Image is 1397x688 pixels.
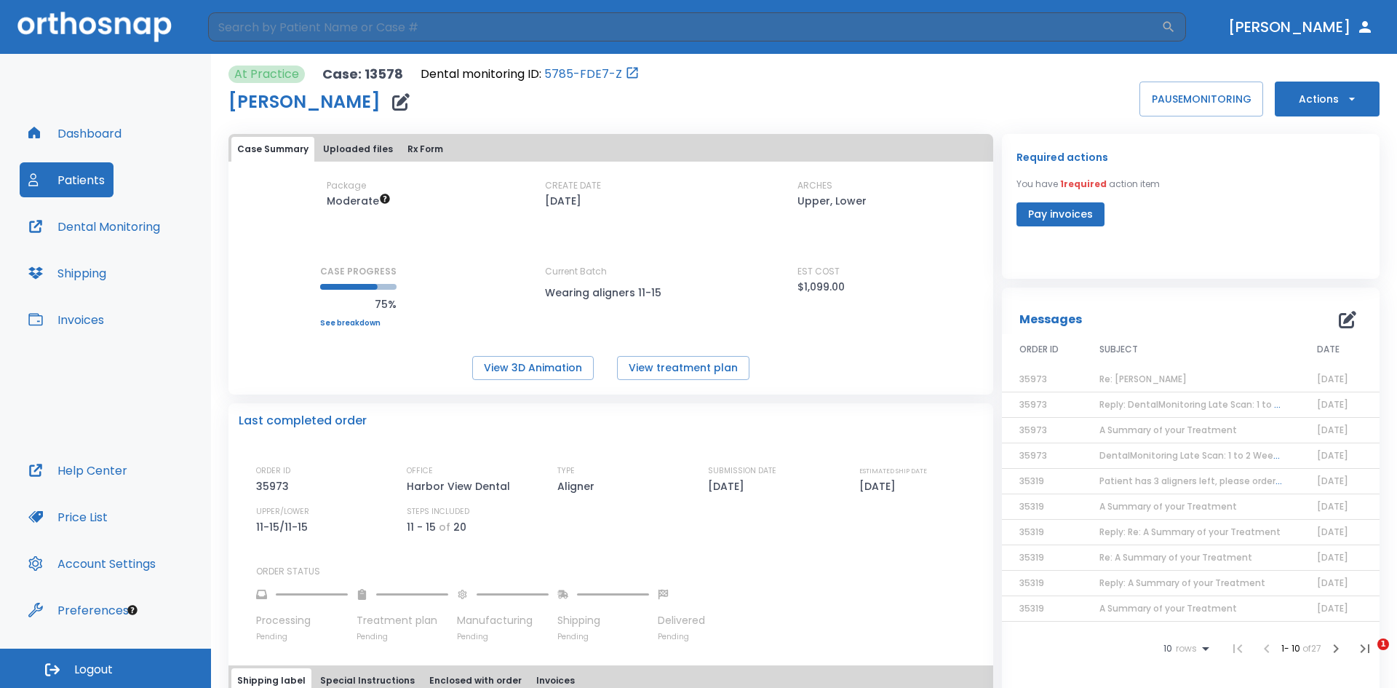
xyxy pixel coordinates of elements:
p: 11-15/11-15 [256,518,313,536]
span: 35319 [1019,577,1044,589]
p: Current Batch [545,265,676,278]
p: UPPER/LOWER [256,505,309,518]
p: Treatment plan [357,613,448,628]
p: $1,099.00 [797,278,845,296]
button: Help Center [20,453,136,488]
button: Account Settings [20,546,164,581]
button: Rx Form [402,137,449,162]
span: 35319 [1019,475,1044,487]
button: Uploaded files [317,137,399,162]
button: Shipping [20,256,115,290]
span: 35973 [1019,398,1047,411]
p: CREATE DATE [545,179,601,192]
p: At Practice [234,66,299,83]
p: Messages [1019,311,1082,328]
button: Dashboard [20,116,130,151]
p: Processing [256,613,348,628]
span: [DATE] [1317,577,1348,589]
span: [DATE] [1317,500,1348,513]
button: Actions [1275,82,1380,116]
p: Last completed order [239,412,367,430]
p: You have action item [1016,178,1160,191]
p: of [439,518,450,536]
p: Required actions [1016,149,1108,166]
span: 35973 [1019,373,1047,385]
span: [DATE] [1317,551,1348,564]
p: ORDER ID [256,464,290,478]
span: 1 required [1060,178,1107,190]
span: Reply: A Summary of your Treatment [1099,577,1265,589]
p: ORDER STATUS [256,565,983,578]
p: 11 - 15 [407,518,436,536]
span: rows [1172,644,1197,654]
span: A Summary of your Treatment [1099,500,1237,513]
img: Orthosnap [17,12,172,41]
p: Delivered [658,613,705,628]
span: of 27 [1302,642,1321,655]
iframe: Intercom live chat [1348,638,1382,673]
span: [DATE] [1317,475,1348,487]
span: Re: A Summary of your Treatment [1099,551,1252,564]
p: CASE PROGRESS [320,265,397,278]
span: 35319 [1019,500,1044,513]
span: DATE [1317,343,1340,356]
p: Harbor View Dental [407,478,515,495]
button: Dental Monitoring [20,209,169,244]
span: 35319 [1019,551,1044,564]
button: PAUSEMONITORING [1139,82,1263,116]
p: Pending [256,631,348,642]
button: Patients [20,162,114,197]
span: Reply: DentalMonitoring Late Scan: 1 to 2 Weeks Notification [1099,398,1366,411]
span: 10 [1163,644,1172,654]
p: Pending [357,631,448,642]
p: [DATE] [545,192,581,210]
span: [DATE] [1317,398,1348,411]
span: A Summary of your Treatment [1099,602,1237,614]
button: View treatment plan [617,356,749,380]
a: Preferences [20,593,138,628]
p: STEPS INCLUDED [407,505,469,518]
span: SUBJECT [1099,343,1138,356]
span: DentalMonitoring Late Scan: 1 to 2 Weeks Notification [1099,449,1338,462]
span: 35973 [1019,449,1047,462]
span: Up to 20 Steps (40 aligners) [327,194,391,208]
a: Price List [20,499,116,534]
p: [DATE] [708,478,749,495]
div: tabs [231,137,990,162]
p: Pending [658,631,705,642]
span: 35319 [1019,602,1044,614]
p: 35973 [256,478,294,495]
p: Wearing aligners 11-15 [545,284,676,301]
button: [PERSON_NAME] [1222,14,1380,40]
button: Case Summary [231,137,314,162]
span: 1 [1377,638,1389,650]
span: [DATE] [1317,373,1348,385]
span: 35319 [1019,526,1044,538]
p: OFFICE [407,464,433,478]
span: 1 - 10 [1281,642,1302,655]
p: Dental monitoring ID: [421,66,541,83]
p: Manufacturing [457,613,549,628]
span: [DATE] [1317,526,1348,538]
span: [DATE] [1317,602,1348,614]
p: TYPE [557,464,575,478]
p: 20 [453,518,466,536]
p: Case: 13578 [322,66,403,83]
span: ORDER ID [1019,343,1059,356]
div: Tooltip anchor [126,604,139,617]
a: 5785-FDE7-Z [544,66,622,83]
p: SUBMISSION DATE [708,464,776,478]
span: Patient has 3 aligners left, please order next set! [1099,475,1318,487]
span: Re: [PERSON_NAME] [1099,373,1187,385]
p: Pending [457,631,549,642]
span: A Summary of your Treatment [1099,424,1237,436]
button: Invoices [20,302,113,337]
p: [DATE] [859,478,901,495]
p: 75% [320,296,397,313]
